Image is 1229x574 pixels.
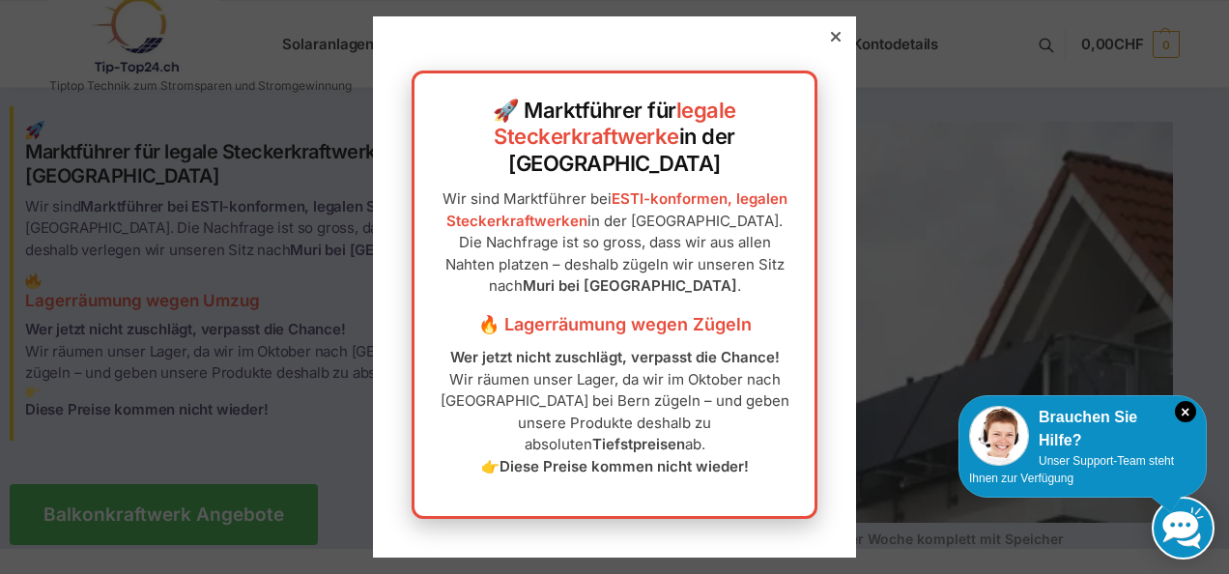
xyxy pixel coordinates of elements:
p: Wir sind Marktführer bei in der [GEOGRAPHIC_DATA]. Die Nachfrage ist so gross, dass wir aus allen... [434,188,795,298]
strong: Tiefstpreisen [592,435,685,453]
span: Unser Support-Team steht Ihnen zur Verfügung [969,454,1174,485]
strong: Wer jetzt nicht zuschlägt, verpasst die Chance! [450,348,780,366]
div: Brauchen Sie Hilfe? [969,406,1196,452]
h2: 🚀 Marktführer für in der [GEOGRAPHIC_DATA] [434,98,795,178]
img: Customer service [969,406,1029,466]
a: legale Steckerkraftwerke [494,98,736,150]
strong: Diese Preise kommen nicht wieder! [500,457,749,475]
strong: Muri bei [GEOGRAPHIC_DATA] [523,276,737,295]
h3: 🔥 Lagerräumung wegen Zügeln [434,312,795,337]
p: Wir räumen unser Lager, da wir im Oktober nach [GEOGRAPHIC_DATA] bei Bern zügeln – und geben unse... [434,347,795,477]
i: Schließen [1175,401,1196,422]
a: ESTI-konformen, legalen Steckerkraftwerken [446,189,787,230]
